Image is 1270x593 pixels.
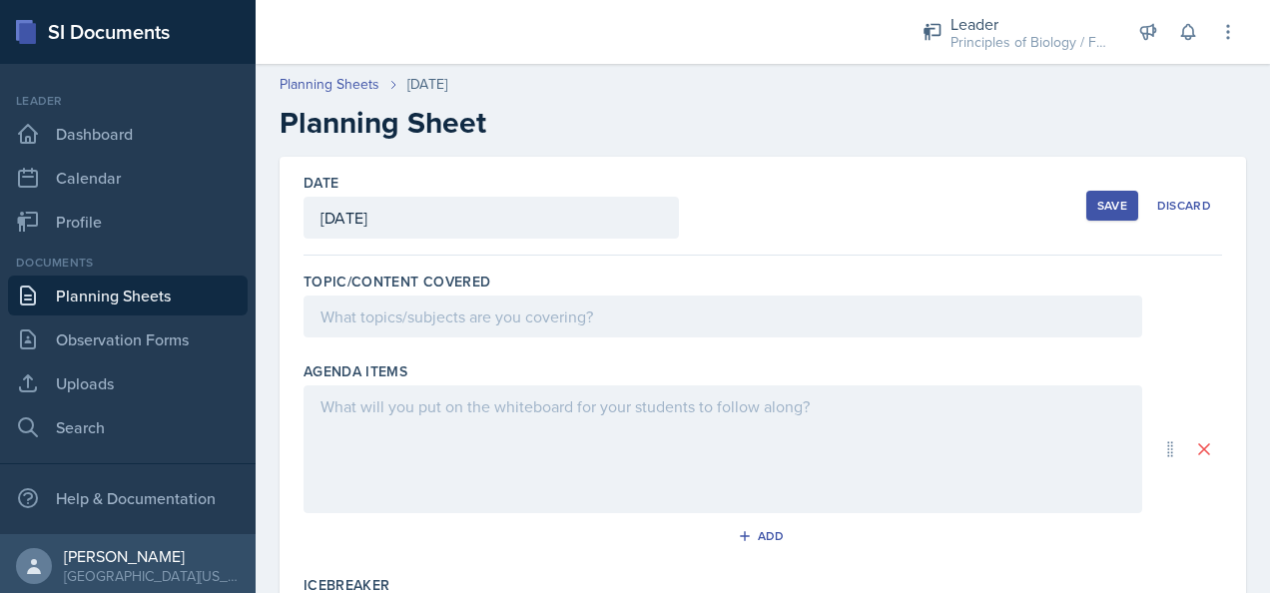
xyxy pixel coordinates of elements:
div: Discard [1157,198,1211,214]
a: Calendar [8,158,248,198]
div: Add [742,528,785,544]
a: Uploads [8,363,248,403]
div: Principles of Biology / Fall 2025 [951,32,1110,53]
a: Planning Sheets [280,74,379,95]
div: Leader [8,92,248,110]
button: Discard [1146,191,1222,221]
a: Planning Sheets [8,276,248,315]
a: Profile [8,202,248,242]
button: Add [731,521,796,551]
div: [PERSON_NAME] [64,546,240,566]
div: [GEOGRAPHIC_DATA][US_STATE] [64,566,240,586]
button: Save [1086,191,1138,221]
div: Documents [8,254,248,272]
label: Agenda items [304,361,407,381]
a: Observation Forms [8,319,248,359]
div: [DATE] [407,74,447,95]
div: Leader [951,12,1110,36]
label: Topic/Content Covered [304,272,490,292]
a: Dashboard [8,114,248,154]
h2: Planning Sheet [280,105,1246,141]
div: Save [1097,198,1127,214]
label: Date [304,173,338,193]
a: Search [8,407,248,447]
div: Help & Documentation [8,478,248,518]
